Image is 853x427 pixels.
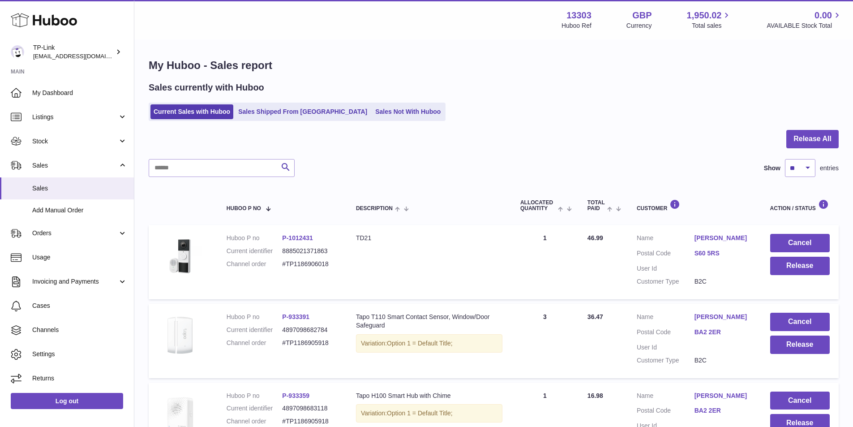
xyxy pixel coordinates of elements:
[694,406,752,415] a: BA2 2ER
[372,104,444,119] a: Sales Not With Huboo
[820,164,839,173] span: entries
[149,82,264,94] h2: Sales currently with Huboo
[282,247,338,255] dd: 8885021371863
[356,334,502,353] div: Variation:
[227,234,283,242] dt: Huboo P no
[770,257,830,275] button: Release
[356,206,393,211] span: Description
[637,343,694,352] dt: User Id
[694,328,752,336] a: BA2 2ER
[770,336,830,354] button: Release
[637,199,752,211] div: Customer
[227,392,283,400] dt: Huboo P no
[637,277,694,286] dt: Customer Type
[356,313,502,330] div: Tapo T110 Smart Contact Sensor, Window/Door Safeguard
[227,417,283,426] dt: Channel order
[587,200,605,211] span: Total paid
[786,130,839,148] button: Release All
[150,104,233,119] a: Current Sales with Huboo
[637,392,694,402] dt: Name
[356,392,502,400] div: Tapo H100 Smart Hub with Chime
[11,45,24,59] img: gaby.chen@tp-link.com
[694,313,752,321] a: [PERSON_NAME]
[587,234,603,242] span: 46.99
[32,350,127,358] span: Settings
[32,161,118,170] span: Sales
[32,206,127,215] span: Add Manual Order
[282,326,338,334] dd: 4897098682784
[632,9,652,22] strong: GBP
[694,277,752,286] dd: B2C
[32,302,127,310] span: Cases
[694,356,752,365] dd: B2C
[770,392,830,410] button: Cancel
[32,89,127,97] span: My Dashboard
[692,22,732,30] span: Total sales
[387,410,453,417] span: Option 1 = Default Title;
[520,200,556,211] span: ALLOCATED Quantity
[33,52,132,60] span: [EMAIL_ADDRESS][DOMAIN_NAME]
[767,9,842,30] a: 0.00 AVAILABLE Stock Total
[566,9,592,22] strong: 13303
[32,326,127,334] span: Channels
[227,247,283,255] dt: Current identifier
[637,328,694,339] dt: Postal Code
[282,417,338,426] dd: #TP1186905918
[767,22,842,30] span: AVAILABLE Stock Total
[770,313,830,331] button: Cancel
[356,404,502,423] div: Variation:
[32,229,118,237] span: Orders
[637,264,694,273] dt: User Id
[32,137,118,146] span: Stock
[11,393,123,409] a: Log out
[32,277,118,286] span: Invoicing and Payments
[235,104,370,119] a: Sales Shipped From [GEOGRAPHIC_DATA]
[32,113,118,121] span: Listings
[770,234,830,252] button: Cancel
[637,249,694,260] dt: Postal Code
[637,234,694,245] dt: Name
[694,234,752,242] a: [PERSON_NAME]
[227,339,283,347] dt: Channel order
[227,313,283,321] dt: Huboo P no
[32,374,127,383] span: Returns
[149,58,839,73] h1: My Huboo - Sales report
[32,184,127,193] span: Sales
[158,313,202,358] img: Tapo_T110_01_large_20220616080551y.jpg
[158,234,202,279] img: 1727277818.jpg
[227,206,261,211] span: Huboo P no
[356,234,502,242] div: TD21
[282,339,338,347] dd: #TP1186905918
[637,313,694,323] dt: Name
[562,22,592,30] div: Huboo Ref
[687,9,722,22] span: 1,950.02
[227,404,283,413] dt: Current identifier
[227,326,283,334] dt: Current identifier
[511,304,579,378] td: 3
[511,225,579,299] td: 1
[587,313,603,320] span: 36.47
[687,9,732,30] a: 1,950.02 Total sales
[282,260,338,268] dd: #TP1186906018
[33,43,114,60] div: TP-Link
[587,392,603,399] span: 16.98
[694,249,752,258] a: S60 5RS
[282,313,309,320] a: P-933391
[387,340,453,347] span: Option 1 = Default Title;
[282,404,338,413] dd: 4897098683118
[637,356,694,365] dt: Customer Type
[694,392,752,400] a: [PERSON_NAME]
[770,199,830,211] div: Action / Status
[764,164,780,173] label: Show
[227,260,283,268] dt: Channel order
[626,22,652,30] div: Currency
[814,9,832,22] span: 0.00
[282,392,309,399] a: P-933359
[637,406,694,417] dt: Postal Code
[32,253,127,262] span: Usage
[282,234,313,242] a: P-1012431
